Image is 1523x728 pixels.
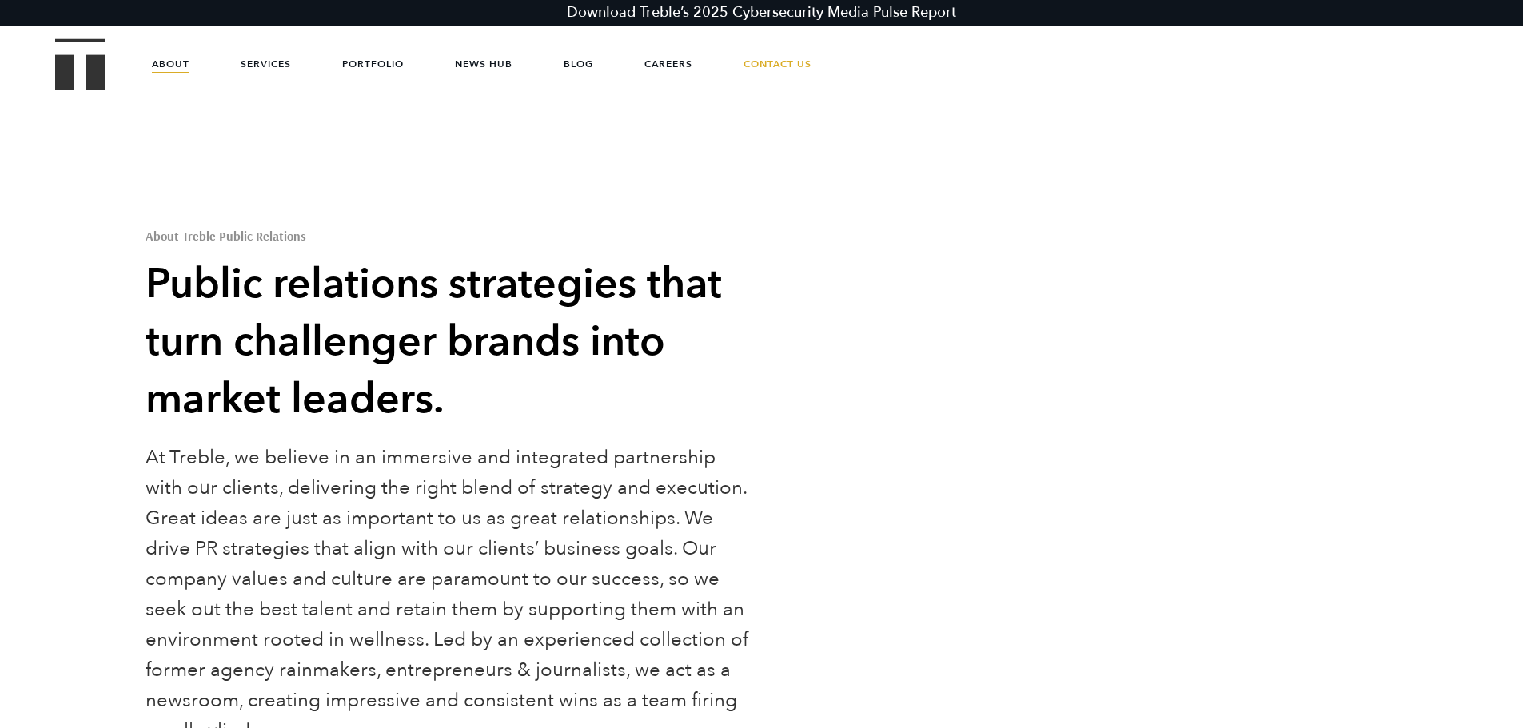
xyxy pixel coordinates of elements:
[152,40,189,88] a: About
[146,256,756,428] h2: Public relations strategies that turn challenger brands into market leaders.
[241,40,291,88] a: Services
[146,229,756,242] h1: About Treble Public Relations
[644,40,692,88] a: Careers
[455,40,512,88] a: News Hub
[56,40,104,89] a: Treble Homepage
[55,38,106,90] img: Treble logo
[564,40,593,88] a: Blog
[744,40,811,88] a: Contact Us
[342,40,404,88] a: Portfolio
